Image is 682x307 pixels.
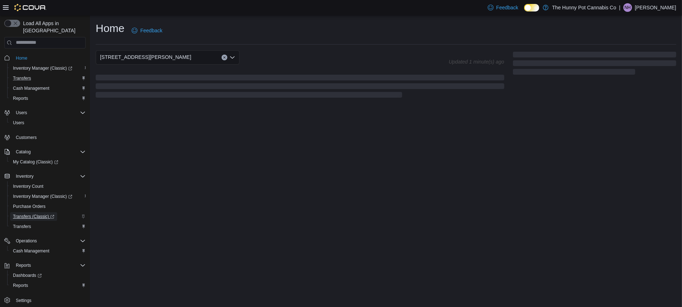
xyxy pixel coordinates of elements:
[1,260,88,270] button: Reports
[619,3,620,12] p: |
[10,271,86,280] span: Dashboards
[7,246,88,256] button: Cash Management
[7,191,88,201] a: Inventory Manager (Classic)
[13,65,72,71] span: Inventory Manager (Classic)
[13,148,86,156] span: Catalog
[7,181,88,191] button: Inventory Count
[7,270,88,280] a: Dashboards
[14,4,46,11] img: Cova
[10,222,86,231] span: Transfers
[1,132,88,143] button: Customers
[496,4,518,11] span: Feedback
[13,120,24,126] span: Users
[7,280,88,290] button: Reports
[7,83,88,93] button: Cash Management
[13,159,58,165] span: My Catalog (Classic)
[10,84,52,93] a: Cash Management
[13,283,28,288] span: Reports
[449,59,504,65] p: Updated 1 minute(s) ago
[10,271,45,280] a: Dashboards
[13,237,86,245] span: Operations
[13,54,86,62] span: Home
[10,281,31,290] a: Reports
[10,64,86,73] span: Inventory Manager (Classic)
[13,172,36,181] button: Inventory
[10,202,49,211] a: Purchase Orders
[7,63,88,73] a: Inventory Manager (Classic)
[623,3,632,12] div: Nathan Horner
[552,3,616,12] p: The Hunny Pot Cannabis Co
[16,110,27,116] span: Users
[222,55,227,60] button: Clear input
[96,21,124,36] h1: Home
[140,27,162,34] span: Feedback
[13,133,40,142] a: Customers
[100,53,191,61] span: [STREET_ADDRESS][PERSON_NAME]
[13,133,86,142] span: Customers
[1,236,88,246] button: Operations
[13,296,34,305] a: Settings
[13,237,40,245] button: Operations
[16,238,37,244] span: Operations
[485,0,521,15] a: Feedback
[13,194,72,199] span: Inventory Manager (Classic)
[7,93,88,103] button: Reports
[7,157,88,167] a: My Catalog (Classic)
[1,171,88,181] button: Inventory
[13,204,46,209] span: Purchase Orders
[10,247,52,255] a: Cash Management
[10,202,86,211] span: Purchase Orders
[10,118,27,127] a: Users
[13,183,44,189] span: Inventory Count
[10,94,31,103] a: Reports
[13,148,33,156] button: Catalog
[16,298,31,303] span: Settings
[10,84,86,93] span: Cash Management
[10,247,86,255] span: Cash Management
[10,74,86,83] span: Transfers
[10,74,34,83] a: Transfers
[13,96,28,101] span: Reports
[524,4,539,11] input: Dark Mode
[7,211,88,222] a: Transfers (Classic)
[513,53,676,76] span: Loading
[10,158,61,166] a: My Catalog (Classic)
[129,23,165,38] a: Feedback
[16,55,27,61] span: Home
[10,212,86,221] span: Transfers (Classic)
[10,192,86,201] span: Inventory Manager (Classic)
[13,108,30,117] button: Users
[13,296,86,304] span: Settings
[7,222,88,232] button: Transfers
[16,149,31,155] span: Catalog
[635,3,676,12] p: [PERSON_NAME]
[10,212,57,221] a: Transfers (Classic)
[10,94,86,103] span: Reports
[10,281,86,290] span: Reports
[13,75,31,81] span: Transfers
[1,108,88,118] button: Users
[13,172,86,181] span: Inventory
[13,261,86,270] span: Reports
[10,118,86,127] span: Users
[13,273,42,278] span: Dashboards
[13,224,31,229] span: Transfers
[13,214,54,219] span: Transfers (Classic)
[10,182,86,191] span: Inventory Count
[7,118,88,128] button: Users
[624,3,631,12] span: NH
[16,135,37,140] span: Customers
[7,201,88,211] button: Purchase Orders
[13,108,86,117] span: Users
[1,295,88,305] button: Settings
[10,192,75,201] a: Inventory Manager (Classic)
[10,222,34,231] a: Transfers
[13,54,30,62] a: Home
[13,261,34,270] button: Reports
[10,158,86,166] span: My Catalog (Classic)
[7,73,88,83] button: Transfers
[10,64,75,73] a: Inventory Manager (Classic)
[16,262,31,268] span: Reports
[1,53,88,63] button: Home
